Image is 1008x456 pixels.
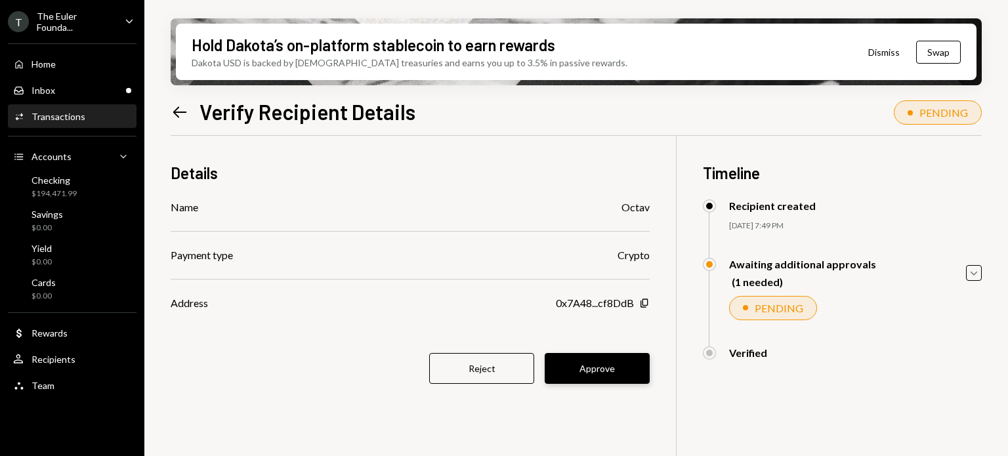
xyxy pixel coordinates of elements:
div: Rewards [31,327,68,339]
div: Hold Dakota’s on-platform stablecoin to earn rewards [192,34,555,56]
div: Recipient created [729,199,816,212]
div: The Euler Founda... [37,10,114,33]
div: Cards [31,277,56,288]
h3: Timeline [703,162,982,184]
h1: Verify Recipient Details [199,98,415,125]
a: Cards$0.00 [8,273,136,304]
a: Recipients [8,347,136,371]
div: $0.00 [31,222,63,234]
a: Yield$0.00 [8,239,136,270]
div: [DATE] 7:49 PM [729,220,982,232]
div: $0.00 [31,291,56,302]
button: Reject [429,353,534,384]
div: Inbox [31,85,55,96]
div: Awaiting additional approvals [729,258,876,270]
a: Team [8,373,136,397]
div: PENDING [755,302,803,314]
button: Swap [916,41,961,64]
div: 0x7A48...cf8DdB [556,295,634,311]
div: Octav [621,199,650,215]
div: Name [171,199,198,215]
div: Accounts [31,151,72,162]
h3: Details [171,162,218,184]
div: Crypto [618,247,650,263]
div: $0.00 [31,257,52,268]
div: Team [31,380,54,391]
div: (1 needed) [732,276,876,288]
div: Home [31,58,56,70]
div: Recipients [31,354,75,365]
button: Dismiss [852,37,916,68]
button: Approve [545,353,650,384]
a: Accounts [8,144,136,168]
div: Transactions [31,111,85,122]
div: Savings [31,209,63,220]
div: Address [171,295,208,311]
div: PENDING [919,106,968,119]
div: Dakota USD is backed by [DEMOGRAPHIC_DATA] treasuries and earns you up to 3.5% in passive rewards. [192,56,627,70]
a: Transactions [8,104,136,128]
a: Inbox [8,78,136,102]
div: $194,471.99 [31,188,77,199]
div: Yield [31,243,52,254]
div: Verified [729,346,767,359]
div: T [8,11,29,32]
div: Payment type [171,247,233,263]
a: Home [8,52,136,75]
a: Checking$194,471.99 [8,171,136,202]
a: Savings$0.00 [8,205,136,236]
div: Checking [31,175,77,186]
a: Rewards [8,321,136,344]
